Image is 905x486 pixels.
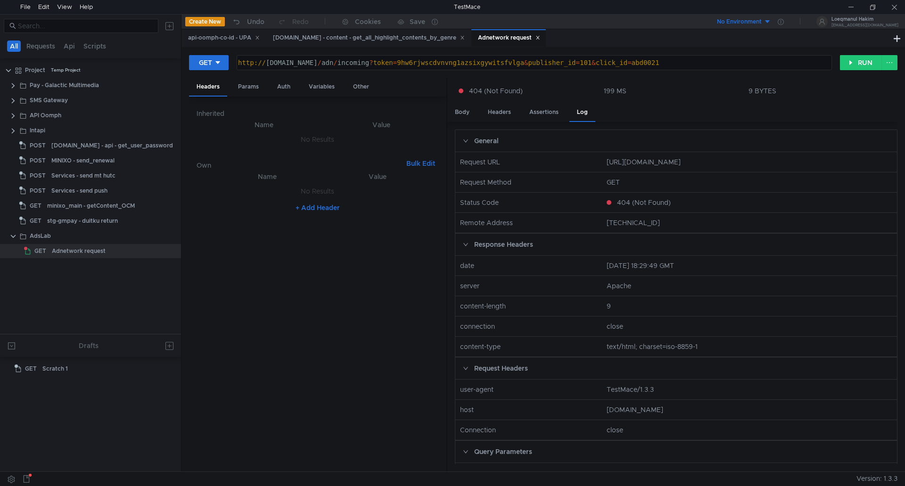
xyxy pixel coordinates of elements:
div: Variables [301,78,342,96]
span: 404 (Not Found) [617,197,671,208]
nz-col: [DATE] 18:29:49 GMT [603,260,896,271]
nz-col: close [603,425,896,435]
nz-col: date [456,260,603,271]
div: Temp Project [51,63,81,77]
nz-col: Status Code [456,197,603,208]
div: minixo_main - getContent_OCM [47,199,135,213]
div: Body [447,104,477,121]
nz-col: GET [603,177,896,187]
button: Bulk Edit [403,158,439,169]
div: [DOMAIN_NAME] - content - get_all_highlight_contents_by_genre [273,33,465,43]
div: Undo [247,16,264,27]
button: Undo [225,15,271,29]
nz-col: content-type [456,341,603,352]
div: 199 MS [604,87,626,95]
div: Pay - Galactic Multimedia [30,78,99,92]
span: POST [30,184,46,198]
span: GET [30,199,41,213]
div: Other [346,78,377,96]
div: Log [569,104,595,122]
span: POST [30,154,46,168]
button: RUN [840,55,882,70]
div: SMS Gateway [30,93,68,107]
button: All [7,40,21,52]
h6: Own [197,160,403,171]
div: 9 BYTES [749,87,776,95]
button: Requests [24,40,58,52]
div: Adnetwork request [478,33,540,43]
nz-col: content-length [456,301,603,311]
div: Save [410,18,425,25]
button: Create New [185,17,225,26]
nz-col: [DOMAIN_NAME] [603,405,896,415]
div: Intapi [30,123,45,138]
div: AdsLab [30,229,51,243]
div: Loeqmanul Hakim [831,17,898,22]
th: Name [212,171,323,182]
nz-col: Request Method [456,177,603,187]
div: Headers [189,78,227,97]
div: No Environment [717,17,762,26]
button: GET [189,55,229,70]
span: GET [34,244,46,258]
span: GET [30,214,41,228]
div: [EMAIL_ADDRESS][DOMAIN_NAME] [831,24,898,27]
div: Request Headers [455,357,897,379]
div: General [455,130,897,152]
span: GET [25,362,37,376]
div: Redo [292,16,309,27]
input: Search... [18,21,153,31]
nz-col: Apache [603,281,896,291]
nz-col: close [603,321,896,332]
span: Version: 1.3.3 [856,472,897,486]
div: Scratch 1 [42,362,68,376]
button: + Add Header [292,202,344,213]
div: Adnetwork request [52,244,106,258]
button: Redo [271,15,315,29]
h6: Inherited [197,108,439,119]
nz-col: [URL][DOMAIN_NAME] [603,157,896,167]
div: GET [199,57,212,68]
div: Services - send mt hutc [51,169,115,183]
div: API Oomph [30,108,61,122]
button: Api [61,40,78,52]
nz-col: TestMace/1.3.3 [603,384,896,395]
div: Params [230,78,266,96]
span: 404 (Not Found) [469,86,523,96]
div: Project [25,63,45,77]
div: MINIXO - send_renewal [51,154,115,168]
th: Name [204,119,324,130]
div: Drafts [79,340,99,351]
th: Value [323,119,439,130]
nz-col: 9 [603,301,896,311]
nz-col: text/html; charset=iso-8859-1 [603,341,896,352]
div: Headers [480,104,518,121]
nz-col: host [456,405,603,415]
nz-col: Connection [456,425,603,435]
div: Query Parameters [455,441,897,462]
span: POST [30,138,46,153]
div: stg-gmpay - duitku return [47,214,118,228]
div: api-oomph-co-id - UPA [188,33,260,43]
div: Cookies [355,16,381,27]
button: Scripts [81,40,109,52]
nz-col: Remote Address [456,218,603,228]
div: Assertions [522,104,566,121]
nz-col: server [456,281,603,291]
th: Value [323,171,431,182]
div: Services - send push [51,184,107,198]
nz-col: user-agent [456,384,603,395]
div: [DOMAIN_NAME] - api - get_user_password [51,138,173,153]
div: Auth [270,78,298,96]
button: No Environment [706,14,771,29]
nz-embed-empty: No Results [301,135,334,144]
div: Response Headers [455,234,897,255]
nz-col: connection [456,321,603,332]
nz-col: [TECHNICAL_ID] [603,218,896,228]
nz-col: Request URL [456,157,603,167]
span: POST [30,169,46,183]
nz-embed-empty: No Results [301,187,334,195]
